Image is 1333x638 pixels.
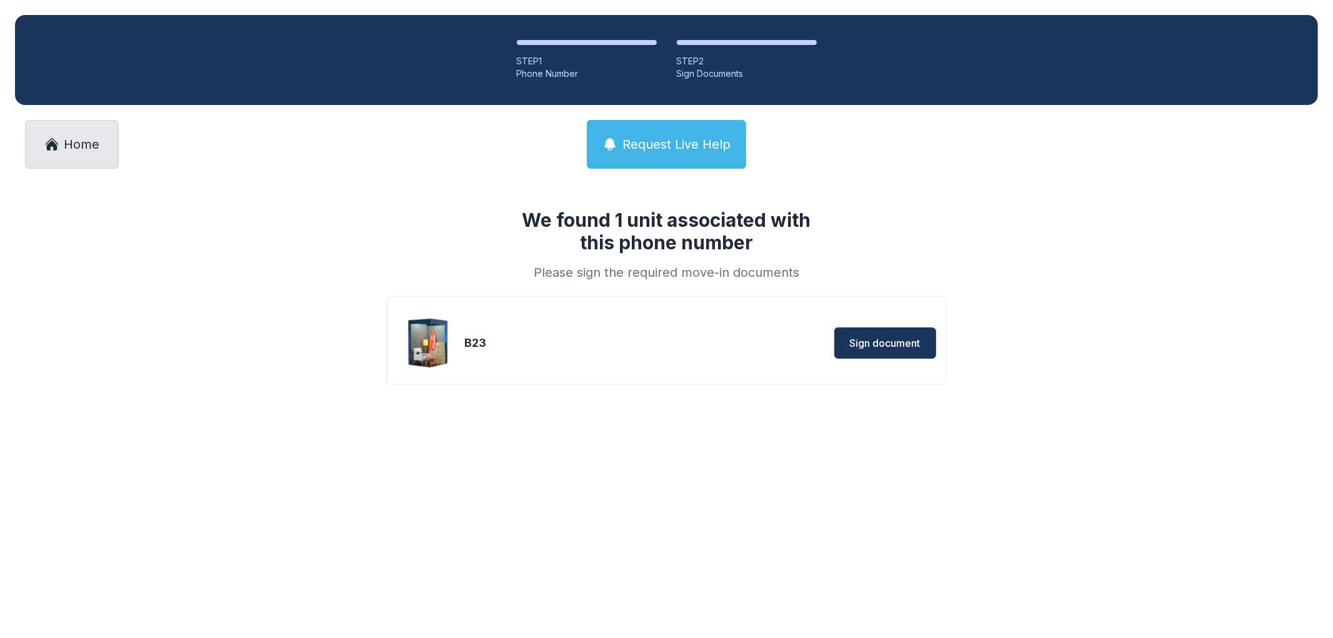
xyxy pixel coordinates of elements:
span: Home [64,136,100,153]
div: Phone Number [517,67,657,80]
div: Sign Documents [677,67,817,80]
span: Request Live Help [622,136,731,153]
div: STEP 1 [517,55,657,67]
div: Please sign the required move-in documents [507,264,827,281]
div: B23 [465,334,712,352]
h1: We found 1 unit associated with this phone number [507,209,827,254]
span: Sign document [850,336,921,351]
div: STEP 2 [677,55,817,67]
